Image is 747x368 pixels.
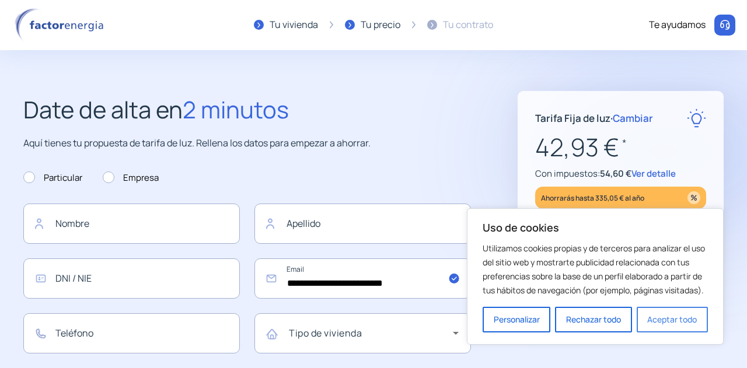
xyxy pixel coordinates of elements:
p: 42,93 € [535,128,706,167]
label: Particular [23,171,82,185]
p: Con impuestos: [535,167,706,181]
p: Aquí tienes tu propuesta de tarifa de luz. Rellena los datos para empezar a ahorrar. [23,136,471,151]
label: Empresa [103,171,159,185]
div: Te ayudamos [649,17,706,33]
span: Ver detalle [631,167,676,180]
span: 54,60 € [600,167,631,180]
img: percentage_icon.svg [687,191,700,204]
span: 2 minutos [183,93,289,125]
div: Tu contrato [443,17,493,33]
img: rate-E.svg [687,108,706,128]
div: Tu vivienda [270,17,318,33]
button: Aceptar todo [637,307,708,332]
div: Uso de cookies [467,208,724,345]
p: Uso de cookies [483,220,708,234]
span: Cambiar [613,111,653,125]
mat-label: Tipo de vivienda [289,327,362,339]
img: logo factor [12,8,111,42]
p: Utilizamos cookies propias y de terceros para analizar el uso del sitio web y mostrarte publicida... [483,241,708,297]
button: Personalizar [483,307,550,332]
p: Ahorrarás hasta 335,05 € al año [541,191,644,205]
button: Rechazar todo [555,307,631,332]
img: llamar [719,19,731,31]
p: Tarifa Fija de luz · [535,110,653,126]
div: Tu precio [361,17,400,33]
h2: Date de alta en [23,91,471,128]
